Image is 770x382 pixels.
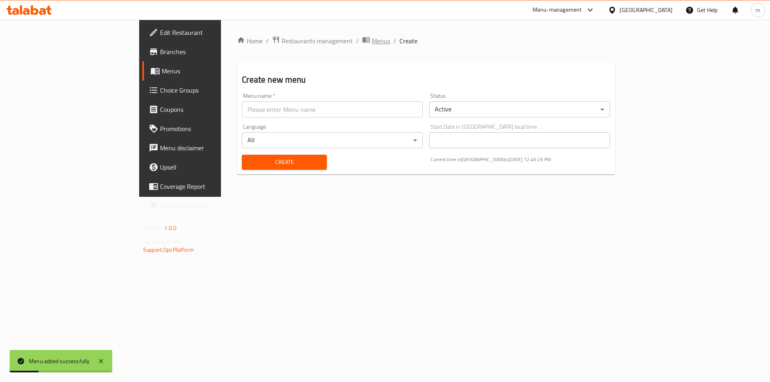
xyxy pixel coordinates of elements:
[142,23,268,42] a: Edit Restaurant
[160,28,261,37] span: Edit Restaurant
[142,81,268,100] a: Choice Groups
[533,5,582,15] div: Menu-management
[142,61,268,81] a: Menus
[372,36,390,46] span: Menus
[142,158,268,177] a: Upsell
[160,182,261,191] span: Coverage Report
[162,66,261,76] span: Menus
[142,119,268,138] a: Promotions
[756,6,760,14] span: m
[237,36,615,46] nav: breadcrumb
[143,236,180,247] span: Get support on:
[142,100,268,119] a: Coupons
[429,101,610,117] div: Active
[142,196,268,215] a: Grocery Checklist
[242,132,423,148] div: All
[160,85,261,95] span: Choice Groups
[399,36,417,46] span: Create
[142,138,268,158] a: Menu disclaimer
[393,36,396,46] li: /
[248,157,320,167] span: Create
[142,177,268,196] a: Coverage Report
[431,156,610,163] p: Current time in [GEOGRAPHIC_DATA] is [DATE] 12:46:29 PM
[143,223,163,233] span: Version:
[356,36,359,46] li: /
[142,42,268,61] a: Branches
[242,74,610,86] h2: Create new menu
[620,6,673,14] div: [GEOGRAPHIC_DATA]
[242,101,423,117] input: Please enter Menu name
[242,155,326,170] button: Create
[160,105,261,114] span: Coupons
[272,36,353,46] a: Restaurants management
[29,357,90,366] div: Menu added successfully
[160,201,261,210] span: Grocery Checklist
[164,223,176,233] span: 1.0.0
[160,143,261,153] span: Menu disclaimer
[160,162,261,172] span: Upsell
[143,245,194,255] a: Support.OpsPlatform
[282,36,353,46] span: Restaurants management
[362,36,390,46] a: Menus
[160,124,261,133] span: Promotions
[160,47,261,57] span: Branches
